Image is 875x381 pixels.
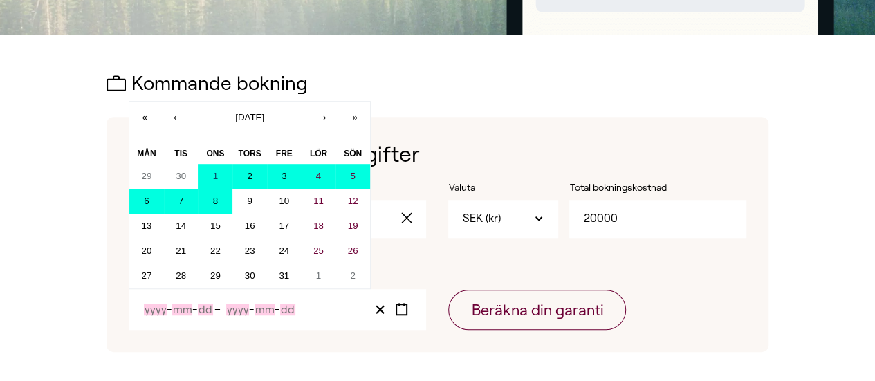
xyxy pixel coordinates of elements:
[174,149,187,158] abbr: tisdag
[210,221,221,231] abbr: 15 oktober 2025
[137,149,156,158] abbr: måndag
[462,211,500,226] span: SEK (kr)
[107,73,768,95] h2: Kommande bokning
[226,304,249,315] input: Year
[255,304,275,315] input: Month
[232,164,267,189] button: 2 oktober 2025
[235,112,264,122] span: [DATE]
[279,270,289,281] abbr: 31 oktober 2025
[335,164,370,189] button: 5 oktober 2025
[176,221,186,231] abbr: 14 oktober 2025
[309,102,340,132] button: ›
[198,239,232,263] button: 22 oktober 2025
[164,189,199,214] button: 7 oktober 2025
[129,102,160,132] button: «
[144,196,149,206] abbr: 6 oktober 2025
[129,189,164,214] button: 6 oktober 2025
[129,164,164,189] button: 29 september 2025
[129,239,164,263] button: 20 oktober 2025
[142,245,152,256] abbr: 20 oktober 2025
[275,304,280,315] span: -
[190,102,309,132] button: [DATE]
[348,221,358,231] abbr: 19 oktober 2025
[142,221,152,231] abbr: 13 oktober 2025
[160,102,190,132] button: ‹
[344,149,362,158] abbr: söndag
[210,245,221,256] abbr: 22 oktober 2025
[391,300,412,319] button: Toggle calendar
[210,270,221,281] abbr: 29 oktober 2025
[238,149,261,158] abbr: torsdag
[397,200,426,237] button: clear value
[279,221,289,231] abbr: 17 oktober 2025
[302,239,336,263] button: 25 oktober 2025
[198,164,232,189] button: 1 oktober 2025
[213,171,218,181] abbr: 1 oktober 2025
[313,221,324,231] abbr: 18 oktober 2025
[213,196,218,206] abbr: 8 oktober 2025
[335,189,370,214] button: 12 oktober 2025
[302,164,336,189] button: 4 oktober 2025
[198,189,232,214] button: 8 oktober 2025
[249,304,255,315] span: -
[167,304,172,315] span: -
[214,304,225,315] span: –
[335,239,370,263] button: 26 oktober 2025
[335,263,370,288] button: 2 november 2025
[247,171,252,181] abbr: 2 oktober 2025
[206,149,224,158] abbr: onsdag
[313,245,324,256] abbr: 25 oktober 2025
[164,239,199,263] button: 21 oktober 2025
[267,263,302,288] button: 31 oktober 2025
[245,270,255,281] abbr: 30 oktober 2025
[198,304,213,315] input: Day
[316,270,321,281] abbr: 1 november 2025
[178,196,183,206] abbr: 7 oktober 2025
[335,214,370,239] button: 19 oktober 2025
[232,239,267,263] button: 23 oktober 2025
[129,214,164,239] button: 13 oktober 2025
[232,214,267,239] button: 16 oktober 2025
[164,263,199,288] button: 28 oktober 2025
[350,171,355,181] abbr: 5 oktober 2025
[245,221,255,231] abbr: 16 oktober 2025
[448,290,626,330] button: Beräkna din garanti
[448,181,558,195] label: Valuta
[172,304,193,315] input: Month
[176,245,186,256] abbr: 21 oktober 2025
[279,196,289,206] abbr: 10 oktober 2025
[280,304,295,315] input: Day
[232,263,267,288] button: 30 oktober 2025
[313,196,324,206] abbr: 11 oktober 2025
[192,304,198,315] span: -
[569,200,746,237] input: Total bokningskostnad
[276,149,293,158] abbr: fredag
[144,304,167,315] input: Year
[164,164,199,189] button: 30 september 2025
[282,171,286,181] abbr: 3 oktober 2025
[340,102,370,132] button: »
[247,196,252,206] abbr: 9 oktober 2025
[316,171,321,181] abbr: 4 oktober 2025
[310,149,327,158] abbr: lördag
[569,181,708,195] label: Total bokningskostnad
[302,263,336,288] button: 1 november 2025
[232,189,267,214] button: 9 oktober 2025
[267,164,302,189] button: 3 oktober 2025
[369,300,391,319] button: Clear value
[198,263,232,288] button: 29 oktober 2025
[245,245,255,256] abbr: 23 oktober 2025
[129,263,164,288] button: 27 oktober 2025
[198,214,232,239] button: 15 oktober 2025
[164,214,199,239] button: 14 oktober 2025
[348,196,358,206] abbr: 12 oktober 2025
[302,214,336,239] button: 18 oktober 2025
[267,239,302,263] button: 24 oktober 2025
[129,139,746,170] h1: Ange dina bokningsuppgifter
[142,171,152,181] abbr: 29 september 2025
[348,245,358,256] abbr: 26 oktober 2025
[279,245,289,256] abbr: 24 oktober 2025
[176,270,186,281] abbr: 28 oktober 2025
[302,189,336,214] button: 11 oktober 2025
[267,214,302,239] button: 17 oktober 2025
